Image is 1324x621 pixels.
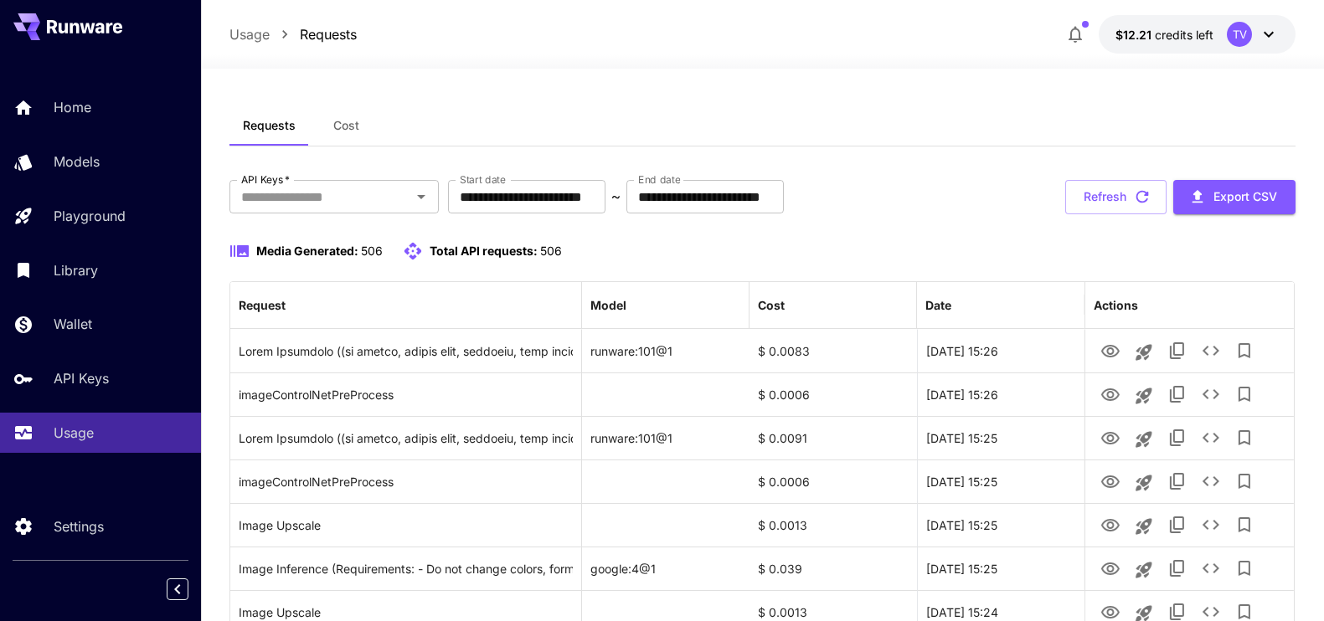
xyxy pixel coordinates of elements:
[540,244,562,258] span: 506
[1099,15,1296,54] button: $12.20933TV
[750,503,917,547] div: $ 0.0013
[54,516,104,536] p: Settings
[1161,464,1194,498] button: Copy TaskUUID
[229,24,357,44] nav: breadcrumb
[638,172,680,187] label: End date
[239,373,574,416] div: Click to copy prompt
[239,330,574,372] div: Click to copy prompt
[1194,334,1228,367] button: See details
[1127,510,1161,543] button: Launch in playground
[1127,379,1161,413] button: Launch in playground
[917,416,1084,459] div: 22 Sep, 2025 15:25
[1228,552,1261,585] button: Add to library
[1194,552,1228,585] button: See details
[1194,421,1228,454] button: See details
[54,423,94,443] p: Usage
[750,372,917,416] div: $ 0.0006
[1115,28,1155,42] span: $12.21
[54,97,91,117] p: Home
[460,172,506,187] label: Start date
[582,416,750,459] div: runware:101@1
[1161,377,1194,411] button: Copy TaskUUID
[750,416,917,459] div: $ 0.0091
[1161,508,1194,541] button: Copy TaskUUID
[1228,421,1261,454] button: Add to library
[239,460,574,503] div: Click to copy prompt
[239,547,574,590] div: Click to copy prompt
[1094,377,1127,411] button: View
[1094,464,1127,498] button: View
[1161,552,1194,585] button: Copy TaskUUID
[1227,22,1252,47] div: TV
[917,547,1084,590] div: 22 Sep, 2025 15:25
[750,547,917,590] div: $ 0.039
[54,151,100,172] p: Models
[1094,420,1127,454] button: View
[1155,28,1213,42] span: credits left
[917,372,1084,416] div: 22 Sep, 2025 15:26
[1127,553,1161,587] button: Launch in playground
[590,298,626,312] div: Model
[1194,377,1228,411] button: See details
[1127,466,1161,500] button: Launch in playground
[1127,336,1161,369] button: Launch in playground
[256,244,358,258] span: Media Generated:
[917,329,1084,372] div: 22 Sep, 2025 15:26
[1173,180,1296,214] button: Export CSV
[582,329,750,372] div: runware:101@1
[582,547,750,590] div: google:4@1
[1094,551,1127,585] button: View
[1115,26,1213,44] div: $12.20933
[1127,423,1161,456] button: Launch in playground
[1228,334,1261,367] button: Add to library
[1094,507,1127,541] button: View
[1194,508,1228,541] button: See details
[241,172,290,187] label: API Keys
[239,504,574,547] div: Click to copy prompt
[239,298,286,312] div: Request
[1094,333,1127,367] button: View
[410,185,433,208] button: Open
[917,459,1084,503] div: 22 Sep, 2025 15:25
[1161,421,1194,454] button: Copy TaskUUID
[1194,464,1228,498] button: See details
[611,187,621,207] p: ~
[54,206,126,226] p: Playground
[1228,464,1261,498] button: Add to library
[917,503,1084,547] div: 22 Sep, 2025 15:25
[1228,377,1261,411] button: Add to library
[243,118,296,133] span: Requests
[54,368,109,388] p: API Keys
[1161,334,1194,367] button: Copy TaskUUID
[925,298,951,312] div: Date
[430,244,538,258] span: Total API requests:
[750,329,917,372] div: $ 0.0083
[167,578,188,600] button: Collapse sidebar
[750,459,917,503] div: $ 0.0006
[1094,298,1138,312] div: Actions
[179,574,201,604] div: Collapse sidebar
[758,298,785,312] div: Cost
[300,24,357,44] a: Requests
[54,314,92,334] p: Wallet
[1228,508,1261,541] button: Add to library
[1065,180,1167,214] button: Refresh
[229,24,270,44] a: Usage
[239,417,574,459] div: Click to copy prompt
[333,118,359,133] span: Cost
[361,244,383,258] span: 506
[54,260,98,280] p: Library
